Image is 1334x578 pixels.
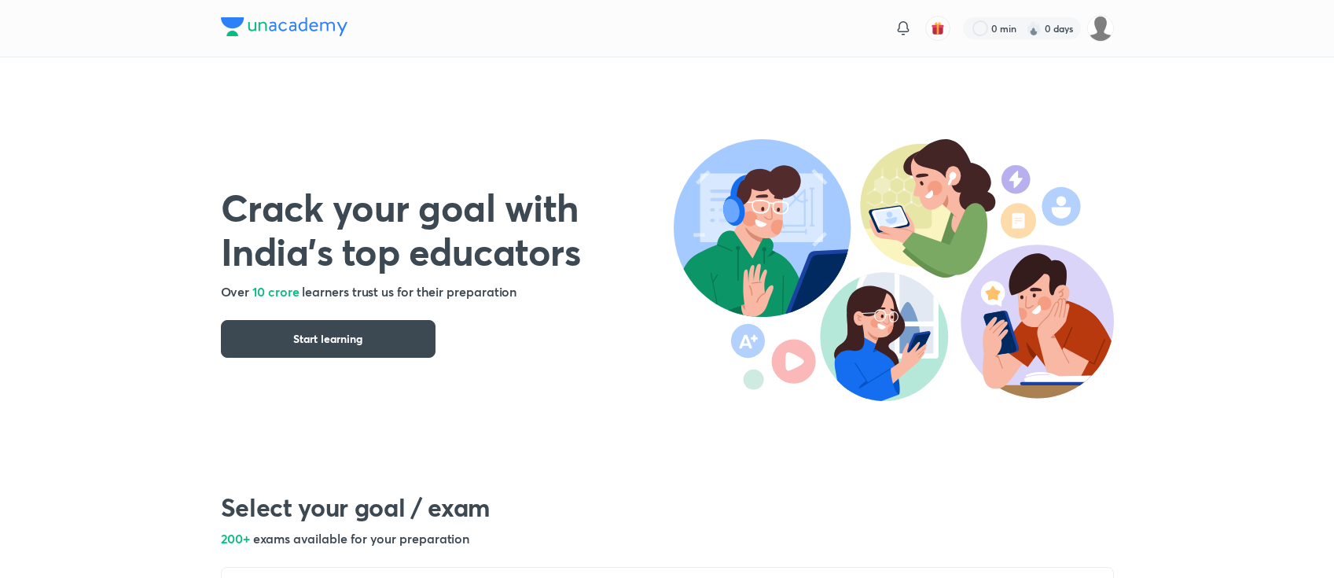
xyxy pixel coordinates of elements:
[253,530,469,547] span: exams available for your preparation
[221,185,674,273] h1: Crack your goal with India’s top educators
[221,529,1114,548] h5: 200+
[252,283,299,300] span: 10 crore
[931,21,945,35] img: avatar
[293,331,362,347] span: Start learning
[221,17,347,40] a: Company Logo
[221,17,347,36] img: Company Logo
[1087,15,1114,42] img: nikita patil
[925,16,950,41] button: avatar
[221,491,1114,523] h2: Select your goal / exam
[221,282,674,301] h5: Over learners trust us for their preparation
[1026,20,1042,36] img: streak
[221,320,435,358] button: Start learning
[674,139,1114,401] img: header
